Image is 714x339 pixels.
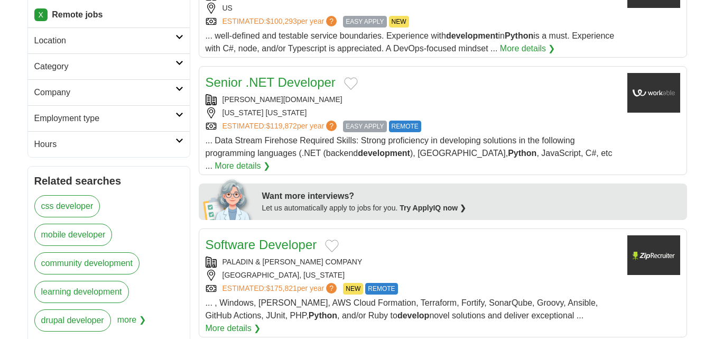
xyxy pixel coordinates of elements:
div: Want more interviews? [262,190,681,203]
strong: development [446,31,498,40]
strong: Python [309,311,337,320]
div: [GEOGRAPHIC_DATA], [US_STATE] [206,270,619,281]
strong: Remote jobs [52,10,103,19]
a: Try ApplyIQ now ❯ [400,204,466,212]
span: ... , Windows, [PERSON_NAME], AWS Cloud Formation, Terraform, Fortify, SonarQube, Groovy, Ansible... [206,298,598,320]
div: [US_STATE] [US_STATE] [206,107,619,118]
h2: Related searches [34,173,183,189]
span: ? [326,283,337,294]
a: More details ❯ [215,160,270,172]
strong: Python [508,149,536,158]
a: More details ❯ [206,322,261,335]
a: Category [28,53,190,79]
a: More details ❯ [500,42,555,55]
a: ESTIMATED:$119,872per year? [222,121,339,132]
span: ... well-defined and testable service boundaries. Experience with in is a must. Experience with C... [206,31,615,53]
a: ESTIMATED:$175,821per year? [222,283,339,295]
a: Location [28,28,190,53]
span: ? [326,121,337,131]
span: more ❯ [117,309,146,338]
h2: Hours [34,138,175,151]
strong: Python [505,31,533,40]
img: apply-iq-scientist.png [203,178,254,220]
a: mobile developer [34,224,113,246]
span: $100,293 [266,17,296,25]
img: Company logo [627,235,680,275]
a: ESTIMATED:$100,293per year? [222,16,339,28]
a: drupal developer [34,309,111,332]
strong: develop [397,311,429,320]
span: EASY APPLY [343,121,386,132]
span: $119,872 [266,122,296,130]
img: Company logo [627,73,680,113]
span: REMOTE [365,283,397,295]
a: Software Developer [206,237,317,252]
div: [PERSON_NAME][DOMAIN_NAME] [206,94,619,105]
a: Company [28,79,190,105]
strong: development [358,149,410,158]
a: community development [34,252,140,274]
div: PALADIN & [PERSON_NAME] COMPANY [206,256,619,268]
a: Hours [28,131,190,157]
h2: Employment type [34,112,175,125]
a: css developer [34,195,100,217]
a: learning development [34,281,129,303]
span: ? [326,16,337,26]
a: X [34,8,48,21]
span: $175,821 [266,284,296,292]
h2: Location [34,34,175,47]
span: REMOTE [389,121,421,132]
button: Add to favorite jobs [325,240,339,252]
div: US [206,3,619,14]
h2: Company [34,86,175,99]
div: Let us automatically apply to jobs for you. [262,203,681,214]
span: NEW [343,283,363,295]
a: Employment type [28,105,190,131]
button: Add to favorite jobs [344,77,358,90]
span: NEW [389,16,409,28]
a: Senior .NET Developer [206,75,336,89]
span: EASY APPLY [343,16,386,28]
h2: Category [34,60,175,73]
span: ... Data Stream Firehose Required Skills: Strong proficiency in developing solutions in the follo... [206,136,613,170]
